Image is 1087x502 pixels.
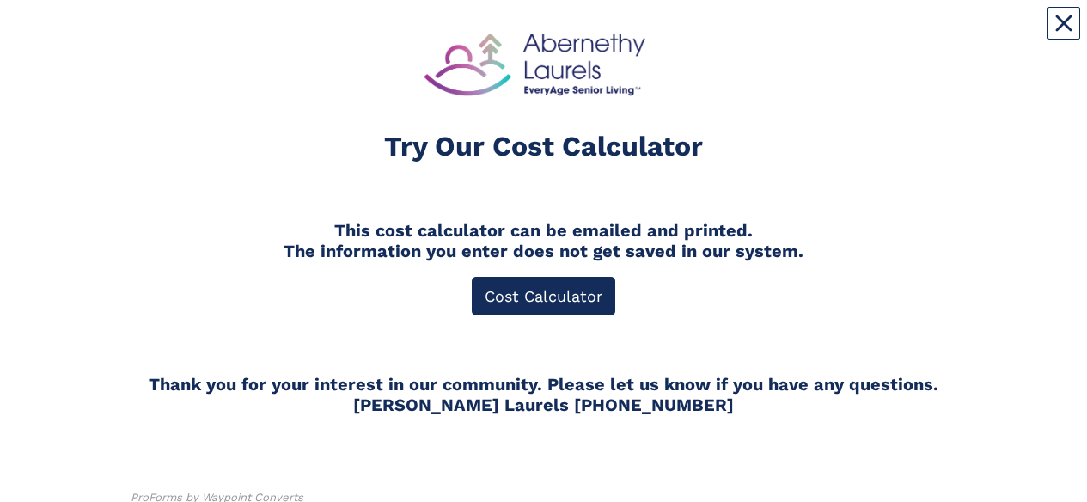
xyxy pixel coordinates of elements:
h3: Thank you for your interest in our community. Please let us know if you have any questions. [PERS... [131,374,957,415]
div: Try Our Cost Calculator [131,132,957,160]
img: e22b6a52-0d43-430c-b4f3-9460b9c19563.png [415,26,673,112]
p: The information you enter does not get saved in our system. [131,241,957,261]
a: Cost Calculator [472,277,615,315]
h3: This cost calculator can be emailed and printed. [131,220,957,261]
button: Close [1047,7,1080,40]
